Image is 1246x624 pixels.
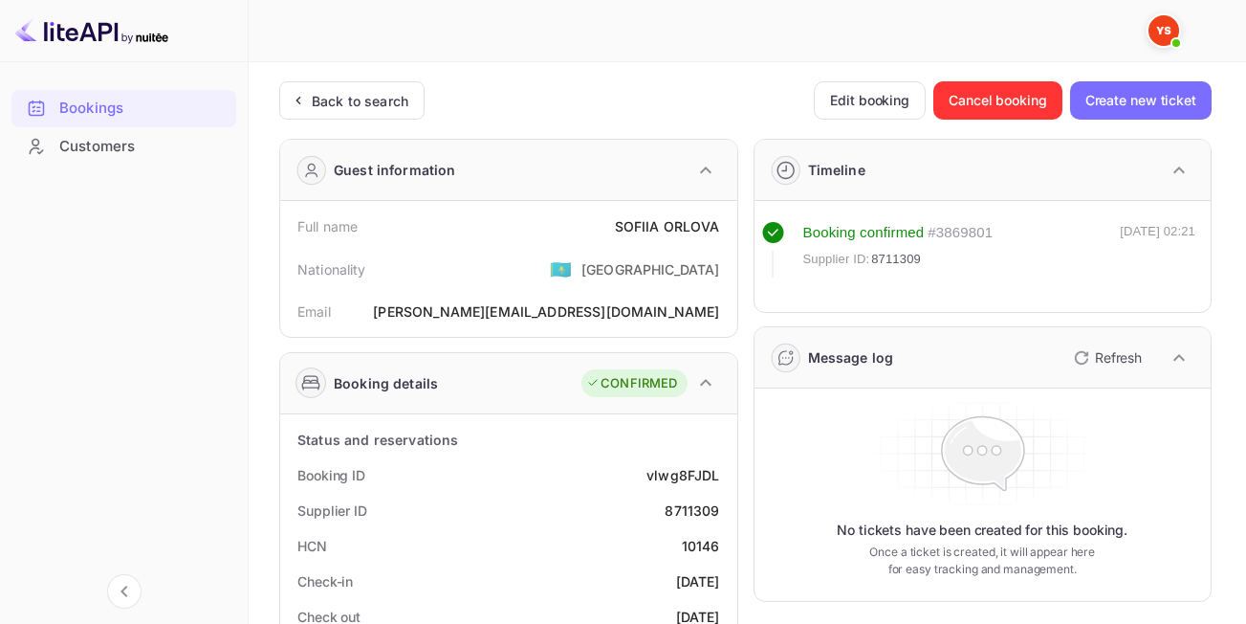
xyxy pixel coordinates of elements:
div: Bookings [11,90,236,127]
div: Message log [808,347,894,368]
div: # 3869801 [928,222,993,244]
div: Customers [59,136,227,158]
p: Once a ticket is created, it will appear here for easy tracking and management. [861,544,1104,578]
div: Booking details [334,373,438,393]
button: Create new ticket [1070,81,1212,120]
div: Supplier ID [297,501,367,521]
div: 8711309 [665,501,719,521]
img: LiteAPI logo [15,15,168,46]
div: Booking ID [297,465,365,485]
span: 8711309 [871,250,921,269]
div: Back to search [312,91,408,111]
p: No tickets have been created for this booking. [837,521,1127,540]
div: Nationality [297,259,366,279]
div: Customers [11,128,236,166]
div: HCN [297,536,327,556]
div: Check-in [297,571,353,591]
div: vlwg8FJDL [646,465,719,485]
div: Status and reservations [297,430,458,450]
div: [DATE] [676,571,720,591]
div: [GEOGRAPHIC_DATA] [581,259,720,279]
button: Collapse navigation [107,574,142,609]
button: Edit booking [814,81,926,120]
div: Email [297,301,331,322]
div: Booking confirmed [803,222,925,244]
a: Bookings [11,90,236,125]
span: United States [550,252,572,286]
div: CONFIRMED [586,374,677,393]
div: Bookings [59,98,227,120]
div: [PERSON_NAME][EMAIL_ADDRESS][DOMAIN_NAME] [373,301,719,322]
div: Full name [297,216,358,236]
span: Supplier ID: [803,250,870,269]
img: Yandex Support [1148,15,1179,46]
div: [DATE] 02:21 [1120,222,1195,278]
div: SOFIIA ORLOVA [615,216,720,236]
div: 10146 [682,536,720,556]
a: Customers [11,128,236,164]
div: Guest information [334,160,456,180]
button: Refresh [1062,343,1149,373]
div: Timeline [808,160,865,180]
button: Cancel booking [933,81,1062,120]
p: Refresh [1095,347,1142,368]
